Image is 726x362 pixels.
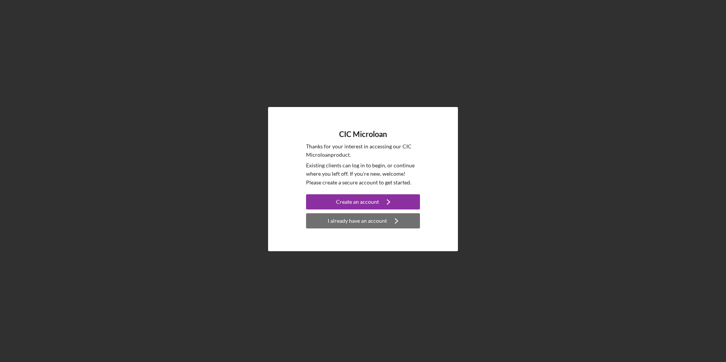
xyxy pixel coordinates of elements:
[306,142,420,159] p: Thanks for your interest in accessing our CIC Microloan product.
[306,194,420,211] a: Create an account
[336,194,379,209] div: Create an account
[328,213,387,228] div: I already have an account
[306,213,420,228] button: I already have an account
[306,194,420,209] button: Create an account
[306,161,420,187] p: Existing clients can log in to begin, or continue where you left off. If you're new, welcome! Ple...
[339,130,387,139] h4: CIC Microloan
